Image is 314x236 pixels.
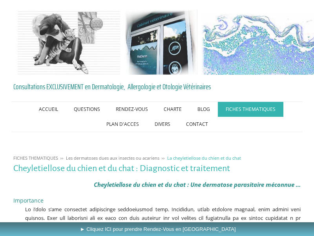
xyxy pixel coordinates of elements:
[218,102,283,117] a: FICHES THEMATIQUES
[13,155,58,161] span: FICHES THEMATIQUES
[190,102,218,117] a: BLOG
[167,155,241,161] span: La cheyletiellose du chien et du chat
[13,84,211,90] a: Consultations EXCLUSIVEMENT en Dermatologie, Allergologie et Otologie Vétérinaires
[99,117,147,132] a: PLAN D'ACCES
[94,181,301,188] em: Cheyletiellose du chien et du chat : Une dermatose parasitaire méconnue ...
[13,80,211,93] span: Consultations EXCLUSIVEMENT en Dermatologie, Allergologie et Otologie Vétérinaires
[66,102,108,117] a: QUESTIONS
[13,164,301,173] h1: Cheyletiellose du chien et du chat : Diagnostic et traitement
[165,155,243,161] a: La cheyletiellose du chien et du chat
[178,117,216,132] a: CONTACT
[80,226,236,232] span: ► Cliquez ICI pour prendre Rendez-Vous en [GEOGRAPHIC_DATA]
[13,197,44,204] span: Importance
[147,117,178,132] a: DIVERS
[64,155,161,161] a: Les dermatoses dues aux insectes ou acariens
[11,155,60,161] a: FICHES THEMATIQUES
[31,102,66,117] a: ACCUEIL
[66,155,159,161] span: Les dermatoses dues aux insectes ou acariens
[156,102,190,117] a: CHARTE
[108,102,156,117] a: RENDEZ-VOUS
